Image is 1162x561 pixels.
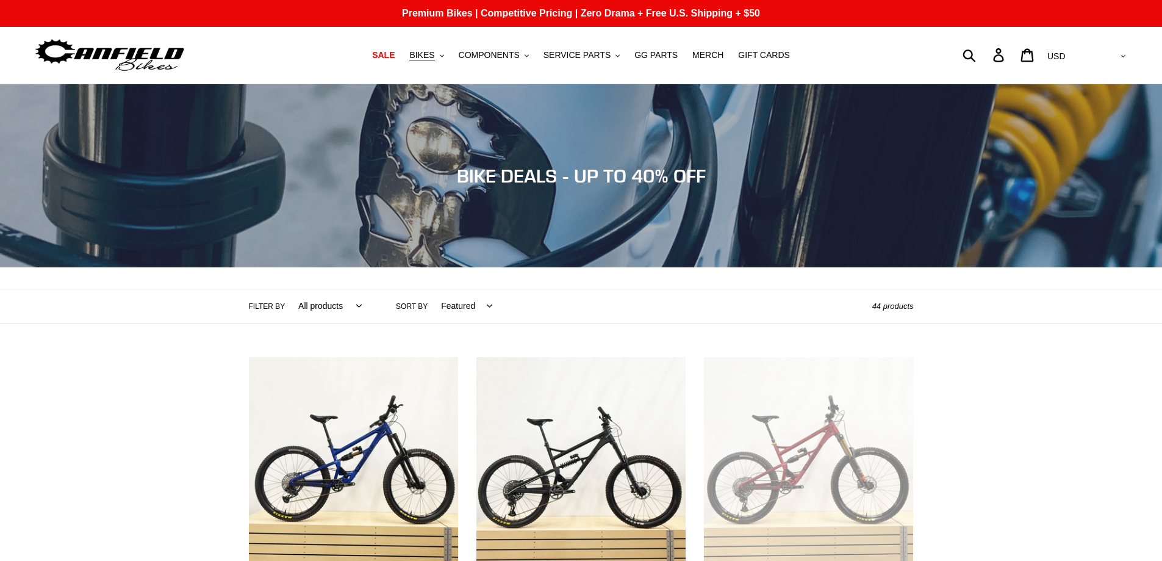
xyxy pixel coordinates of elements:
[249,301,285,312] label: Filter by
[457,165,706,187] span: BIKE DEALS - UP TO 40% OFF
[396,301,428,312] label: Sort by
[409,50,434,60] span: BIKES
[34,36,186,74] img: Canfield Bikes
[692,50,723,60] span: MERCH
[543,50,611,60] span: SERVICE PARTS
[537,47,626,63] button: SERVICE PARTS
[628,47,684,63] a: GG PARTS
[453,47,535,63] button: COMPONENTS
[686,47,730,63] a: MERCH
[969,42,1000,68] input: Search
[366,47,401,63] a: SALE
[732,47,796,63] a: GIFT CARDS
[872,302,914,311] span: 44 products
[403,47,450,63] button: BIKES
[372,50,395,60] span: SALE
[459,50,520,60] span: COMPONENTS
[738,50,790,60] span: GIFT CARDS
[634,50,678,60] span: GG PARTS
